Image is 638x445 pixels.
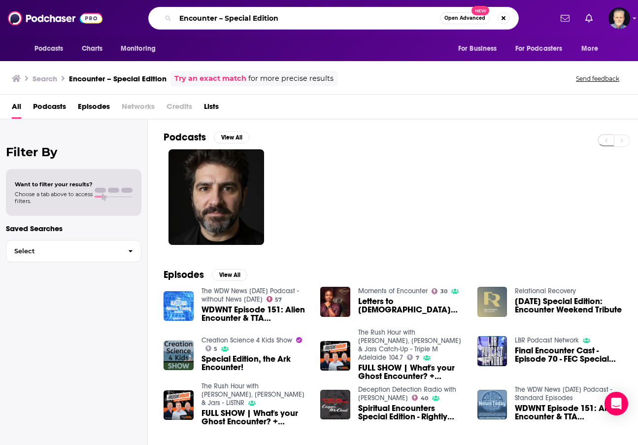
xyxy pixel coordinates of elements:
[358,287,428,295] a: Moments of Encounter
[440,12,490,24] button: Open AdvancedNew
[440,289,447,294] span: 30
[12,99,21,119] span: All
[164,341,194,371] img: Special Edition, the Ark Encounter!
[174,73,246,84] a: Try an exact match
[164,291,194,321] img: WDWNT Episode 151: Alien Encounter & TTA Anniversary Special (7/5/10) – Standard Edition
[608,7,630,29] span: Logged in as JonesLiterary
[201,382,304,407] a: The Rush Hour with Bernie, Blewey & Jars - LiSTNR
[267,296,282,302] a: 57
[515,404,622,421] span: WDWNT Episode 151: Alien Encounter & TTA Anniversary Special ([DATE]) – Normal Edition
[69,74,167,83] h3: Encounter – Special Edition
[358,385,456,402] a: Deception Detection Radio with Kay
[416,356,419,360] span: 7
[204,99,219,119] a: Lists
[515,336,579,344] a: LBR Podcast Network
[412,395,428,401] a: 40
[8,9,102,28] a: Podchaser - Follow, Share and Rate Podcasts
[421,396,428,401] span: 40
[515,42,563,56] span: For Podcasters
[34,42,64,56] span: Podcasts
[121,42,156,56] span: Monitoring
[407,354,419,360] a: 7
[248,73,334,84] span: for more precise results
[477,390,507,420] img: WDWNT Episode 151: Alien Encounter & TTA Anniversary Special (7/5/10) – Normal Edition
[6,224,141,233] p: Saved Searches
[164,390,194,420] img: FULL SHOW | What's your Ghost Encounter? + Jars' Diary Special Live Edition
[201,336,292,344] a: Creation Science 4 Kids Show
[515,297,622,314] a: Sep. 25 2013 Special Edition: Encounter Weekend Tribute
[471,6,489,15] span: New
[608,7,630,29] img: User Profile
[604,392,628,415] div: Open Intercom Messenger
[275,298,282,302] span: 57
[515,404,622,421] a: WDWNT Episode 151: Alien Encounter & TTA Anniversary Special (7/5/10) – Normal Edition
[164,131,249,143] a: PodcastsView All
[608,7,630,29] button: Show profile menu
[201,287,299,304] a: The WDW News Today Podcast - without News Today
[477,287,507,317] img: Sep. 25 2013 Special Edition: Encounter Weekend Tribute
[6,248,120,254] span: Select
[78,99,110,119] a: Episodes
[201,355,309,372] a: Special Edition, the Ark Encounter!
[557,10,573,27] a: Show notifications dropdown
[451,39,509,58] button: open menu
[515,287,576,295] a: Relational Recovery
[212,269,247,281] button: View All
[201,409,309,426] span: FULL SHOW | What's your Ghost Encounter? + [PERSON_NAME]' Diary Special Live Edition
[6,145,141,159] h2: Filter By
[358,364,466,380] span: FULL SHOW | What's your Ghost Encounter? + [PERSON_NAME]' Diary Special Live Edition
[477,336,507,366] img: Final Encounter Cast - Episode 70 - FEC Special Edition XXL Pro
[6,240,141,262] button: Select
[515,385,612,402] a: The WDW News Today Podcast - Standard Episodes
[201,409,309,426] a: FULL SHOW | What's your Ghost Encounter? + Jars' Diary Special Live Edition
[515,346,622,363] a: Final Encounter Cast - Episode 70 - FEC Special Edition XXL Pro
[164,269,204,281] h2: Episodes
[581,10,597,27] a: Show notifications dropdown
[574,39,610,58] button: open menu
[201,306,309,322] a: WDWNT Episode 151: Alien Encounter & TTA Anniversary Special (7/5/10) – Standard Edition
[581,42,598,56] span: More
[358,364,466,380] a: FULL SHOW | What's your Ghost Encounter? + Jars' Diary Special Live Edition
[320,287,350,317] img: Letters to Pastor Tobi Popoola [Special Edition] | Moments of Encounter
[573,74,622,83] button: Send feedback
[444,16,485,21] span: Open Advanced
[15,181,93,188] span: Want to filter your results?
[320,341,350,371] img: FULL SHOW | What's your Ghost Encounter? + Jars' Diary Special Live Edition
[201,306,309,322] span: WDWNT Episode 151: Alien Encounter & TTA Anniversary Special ([DATE]) – Standard Edition
[432,288,447,294] a: 30
[164,269,247,281] a: EpisodesView All
[358,297,466,314] a: Letters to Pastor Tobi Popoola [Special Edition] | Moments of Encounter
[458,42,497,56] span: For Business
[175,10,440,26] input: Search podcasts, credits, & more...
[122,99,155,119] span: Networks
[515,297,622,314] span: [DATE] Special Edition: Encounter Weekend Tribute
[33,99,66,119] a: Podcasts
[214,347,217,351] span: 5
[114,39,168,58] button: open menu
[167,99,192,119] span: Credits
[75,39,109,58] a: Charts
[214,132,249,143] button: View All
[358,404,466,421] a: Spiritual Encounters Special Edition - Rightly Dividing The Word Of Truth? Against Modern Heresies
[358,297,466,314] span: Letters to [DEMOGRAPHIC_DATA] [MEDICAL_DATA][PERSON_NAME] [Special Edition] | Moments of Encounter
[320,390,350,420] img: Spiritual Encounters Special Edition - Rightly Dividing The Word Of Truth? Against Modern Heresies
[33,74,57,83] h3: Search
[148,7,519,30] div: Search podcasts, credits, & more...
[358,328,461,362] a: The Rush Hour with Bernie, Blewey & Jars Catch-Up - Triple M Adelaide 104.7
[509,39,577,58] button: open menu
[164,131,206,143] h2: Podcasts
